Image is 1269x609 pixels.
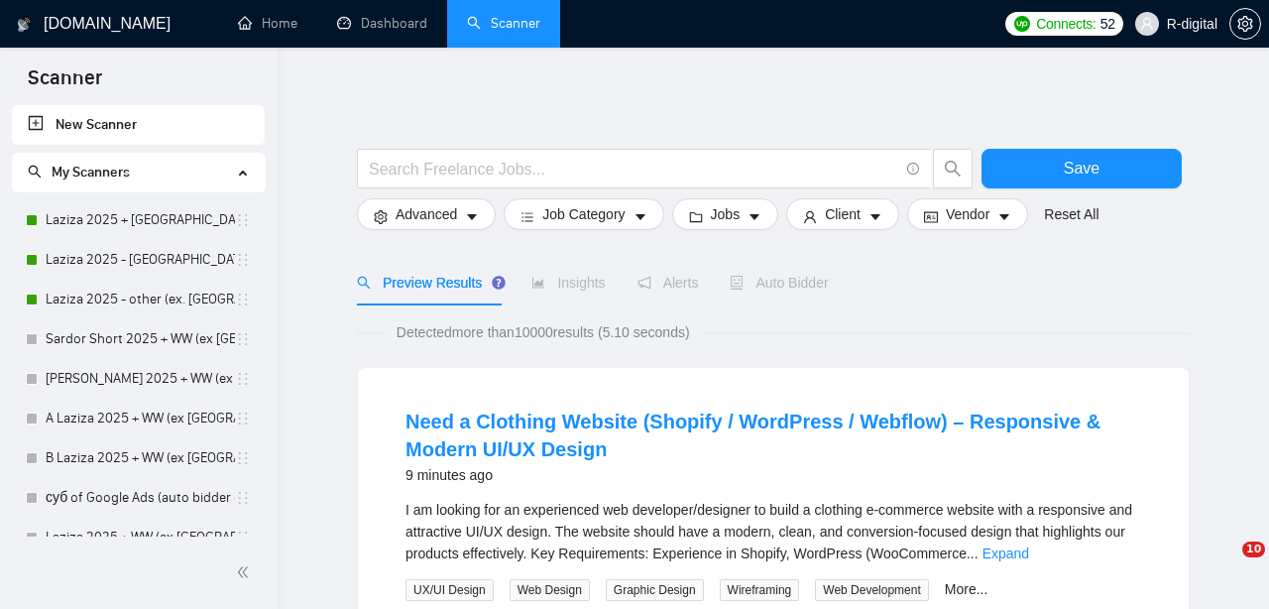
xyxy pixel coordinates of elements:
[12,319,265,359] li: Sardor Short 2025 + WW (ex USA, CA, AU)
[12,200,265,240] li: Laziza 2025 + USA, CA, AU
[46,478,235,518] a: суб of Google Ads (auto bidder ex GTM) -> [GEOGRAPHIC_DATA], Expert&Intermediate, H - $25, F -$30...
[490,274,508,292] div: Tooltip anchor
[637,275,699,291] span: Alerts
[924,209,938,224] span: idcard
[12,63,118,105] span: Scanner
[46,319,235,359] a: Sardor Short 2025 + WW (ex [GEOGRAPHIC_DATA], [GEOGRAPHIC_DATA], [GEOGRAPHIC_DATA])
[1202,542,1249,589] iframe: Intercom live chat
[720,579,800,601] span: Wireframing
[868,209,882,224] span: caret-down
[238,15,297,32] a: homeHome
[748,209,761,224] span: caret-down
[825,203,861,225] span: Client
[28,164,130,181] span: My Scanners
[803,209,817,224] span: user
[946,203,989,225] span: Vendor
[531,275,605,291] span: Insights
[12,399,265,438] li: A Laziza 2025 + WW (ex USA, CA, AU)
[17,9,31,41] img: logo
[730,276,744,290] span: robot
[997,209,1011,224] span: caret-down
[405,579,494,601] span: UX/UI Design
[12,240,265,280] li: Laziza 2025 - Europe
[357,198,496,230] button: settingAdvancedcaret-down
[46,280,235,319] a: Laziza 2025 - other (ex. [GEOGRAPHIC_DATA], [GEOGRAPHIC_DATA], [GEOGRAPHIC_DATA], [GEOGRAPHIC_DATA])
[235,530,251,546] span: holder
[1044,203,1098,225] a: Reset All
[235,212,251,228] span: holder
[1140,17,1154,31] span: user
[933,149,973,188] button: search
[383,321,704,343] span: Detected more than 10000 results (5.10 seconds)
[46,359,235,399] a: [PERSON_NAME] 2025 + WW (ex [GEOGRAPHIC_DATA], [GEOGRAPHIC_DATA], [GEOGRAPHIC_DATA])
[12,478,265,518] li: суб of Google Ads (auto bidder ex GTM) -> USA, Expert&Intermediate, H - $25, F -$300, 4.5 stars
[907,163,920,176] span: info-circle
[542,203,625,225] span: Job Category
[396,203,457,225] span: Advanced
[12,438,265,478] li: B Laziza 2025 + WW (ex USA, CA, AU)
[467,15,540,32] a: searchScanner
[606,579,704,601] span: Graphic Design
[235,450,251,466] span: holder
[465,209,479,224] span: caret-down
[982,546,1029,561] a: Expand
[46,399,235,438] a: A Laziza 2025 + WW (ex [GEOGRAPHIC_DATA], [GEOGRAPHIC_DATA], [GEOGRAPHIC_DATA])
[235,371,251,387] span: holder
[689,209,703,224] span: folder
[907,198,1028,230] button: idcardVendorcaret-down
[1242,542,1265,557] span: 10
[12,105,265,145] li: New Scanner
[357,276,371,290] span: search
[46,200,235,240] a: Laziza 2025 + [GEOGRAPHIC_DATA], [GEOGRAPHIC_DATA], [GEOGRAPHIC_DATA]
[504,198,663,230] button: barsJob Categorycaret-down
[1036,13,1096,35] span: Connects:
[1229,16,1261,32] a: setting
[369,157,898,182] input: Search Freelance Jobs...
[1100,13,1115,35] span: 52
[52,164,130,181] span: My Scanners
[337,15,427,32] a: dashboardDashboard
[46,518,235,557] a: Laziza 2025 + WW (ex [GEOGRAPHIC_DATA], [GEOGRAPHIC_DATA], [GEOGRAPHIC_DATA])
[1014,16,1030,32] img: upwork-logo.png
[235,411,251,426] span: holder
[967,546,979,561] span: ...
[12,359,265,399] li: Sardor Long 2025 + WW (ex USA, CA, AU)
[934,160,972,178] span: search
[1230,16,1260,32] span: setting
[981,149,1182,188] button: Save
[235,490,251,506] span: holder
[1064,156,1099,181] span: Save
[405,411,1100,460] a: Need a Clothing Website (Shopify / WordPress / Webflow) – Responsive & Modern UI/UX Design
[46,438,235,478] a: B Laziza 2025 + WW (ex [GEOGRAPHIC_DATA], [GEOGRAPHIC_DATA], [GEOGRAPHIC_DATA])
[510,579,590,601] span: Web Design
[634,209,647,224] span: caret-down
[235,252,251,268] span: holder
[786,198,899,230] button: userClientcaret-down
[405,499,1141,564] div: I am looking for an experienced web developer/designer to build a clothing e-commerce website wit...
[28,105,249,145] a: New Scanner
[235,292,251,307] span: holder
[12,280,265,319] li: Laziza 2025 - other (ex. USA, CA, AU, Europe)
[945,581,988,597] a: More...
[637,276,651,290] span: notification
[520,209,534,224] span: bars
[12,518,265,557] li: Laziza 2025 + WW (ex USA, CA, AU)
[405,502,1132,561] span: I am looking for an experienced web developer/designer to build a clothing e-commerce website wit...
[531,276,545,290] span: area-chart
[672,198,779,230] button: folderJobscaret-down
[357,275,500,291] span: Preview Results
[405,463,1141,487] div: 9 minutes ago
[374,209,388,224] span: setting
[28,165,42,179] span: search
[711,203,741,225] span: Jobs
[46,240,235,280] a: Laziza 2025 - [GEOGRAPHIC_DATA]
[1229,8,1261,40] button: setting
[815,579,929,601] span: Web Development
[235,331,251,347] span: holder
[730,275,828,291] span: Auto Bidder
[236,562,256,582] span: double-left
